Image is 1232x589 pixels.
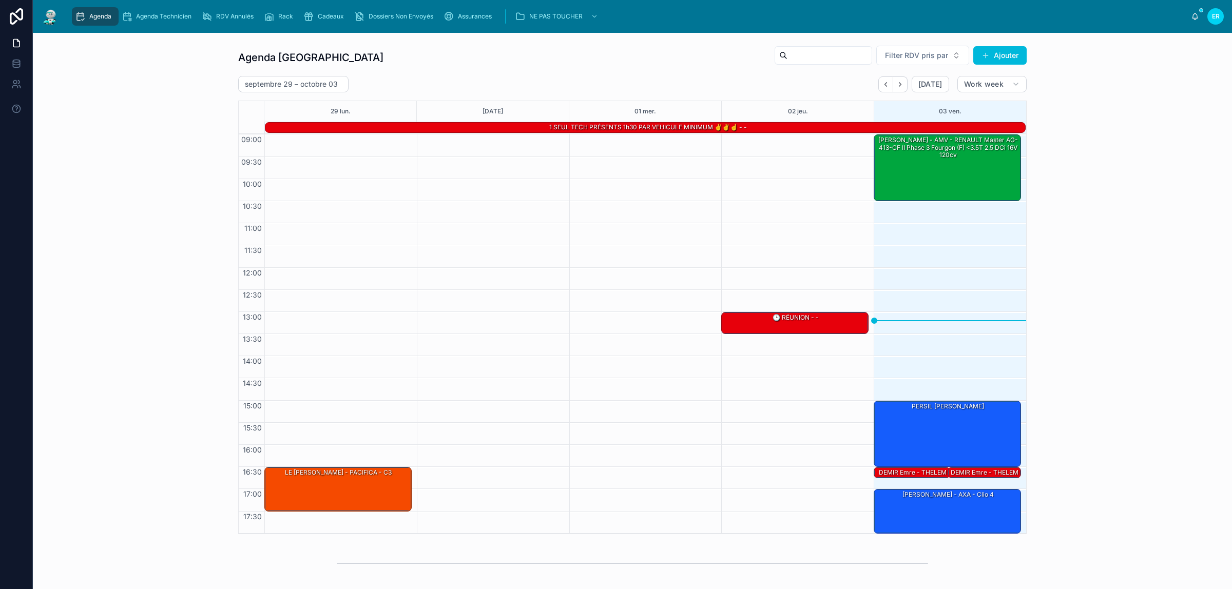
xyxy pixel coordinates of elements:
span: 10:00 [240,180,264,188]
div: 🕒 RÉUNION - - [722,312,868,333]
div: LE [PERSON_NAME] - PACIFICA - C3 [266,468,411,477]
span: 12:30 [240,290,264,299]
div: [PERSON_NAME] - AMV - RENAULT Master AG-413-CF II Phase 3 Fourgon (F) <3.5T 2.5 dCi 16V 120cv [876,135,1020,160]
button: Work week [957,76,1027,92]
div: PERSIL [PERSON_NAME] [876,402,1020,411]
span: 09:30 [239,158,264,166]
span: Work week [964,80,1004,89]
span: 17:00 [241,489,264,498]
div: 1 SEUL TECH PRÉSENTS 1h30 PAR VEHICULE MINIMUM ✌️✌️☝️ - - [271,123,1025,132]
span: 11:00 [242,224,264,232]
div: 1 SEUL TECH PRÉSENTS 1h30 PAR VEHICULE MINIMUM ✌️✌️☝️ - - [271,122,1025,132]
button: 03 ven. [939,101,961,122]
span: 17:30 [241,512,264,521]
button: 01 mer. [634,101,656,122]
span: 16:30 [240,467,264,476]
span: 15:00 [241,401,264,410]
button: Next [893,76,908,92]
div: DEMIR Emre - THELEM ASSURANCE - MERCEDES-BENZ Sprinter [948,467,1021,478]
span: 10:30 [240,202,264,210]
img: App logo [41,8,60,25]
button: [DATE] [483,101,503,122]
a: Agenda [72,7,119,26]
div: DEMIR Emre - THELEM ASSURANCE - MERCEDES-BENZ Sprinter [876,468,949,500]
span: 16:00 [240,445,264,454]
h1: Agenda [GEOGRAPHIC_DATA] [238,50,383,65]
span: 13:30 [240,335,264,343]
h2: septembre 29 – octobre 03 [245,79,338,89]
span: 13:00 [240,312,264,321]
span: 09:00 [239,135,264,144]
div: [PERSON_NAME] - AXA - Clio 4 [874,489,1021,533]
span: [DATE] [918,80,942,89]
div: [PERSON_NAME] - AMV - RENAULT Master AG-413-CF II Phase 3 Fourgon (F) <3.5T 2.5 dCi 16V 120cv [874,135,1021,201]
span: 15:30 [241,423,264,432]
span: Filter RDV pris par [885,50,948,61]
span: Agenda Technicien [136,12,191,21]
span: Agenda [89,12,111,21]
span: Rack [278,12,293,21]
span: 14:30 [240,379,264,387]
span: 11:30 [242,246,264,254]
a: Assurances [440,7,499,26]
a: RDV Annulés [199,7,261,26]
span: ER [1212,12,1220,21]
div: DEMIR Emre - THELEM ASSURANCE - MERCEDES-BENZ Sprinter [950,468,1020,500]
button: 29 lun. [331,101,351,122]
div: DEMIR Emre - THELEM ASSURANCE - MERCEDES-BENZ Sprinter [874,467,950,478]
button: Back [878,76,893,92]
span: 14:00 [240,357,264,365]
button: Ajouter [973,46,1027,65]
div: LE [PERSON_NAME] - PACIFICA - C3 [265,467,411,511]
span: Dossiers Non Envoyés [369,12,433,21]
span: RDV Annulés [216,12,254,21]
span: Cadeaux [318,12,344,21]
div: [PERSON_NAME] - AXA - Clio 4 [876,490,1020,499]
button: [DATE] [912,76,949,92]
div: scrollable content [68,5,1191,28]
button: 02 jeu. [788,101,808,122]
span: 12:00 [240,268,264,277]
button: Select Button [876,46,969,65]
a: Dossiers Non Envoyés [351,7,440,26]
a: Cadeaux [300,7,351,26]
div: PERSIL [PERSON_NAME] [874,401,1021,467]
a: Agenda Technicien [119,7,199,26]
a: NE PAS TOUCHER [512,7,603,26]
span: NE PAS TOUCHER [529,12,583,21]
div: 🕒 RÉUNION - - [723,313,868,322]
a: Rack [261,7,300,26]
span: Assurances [458,12,492,21]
